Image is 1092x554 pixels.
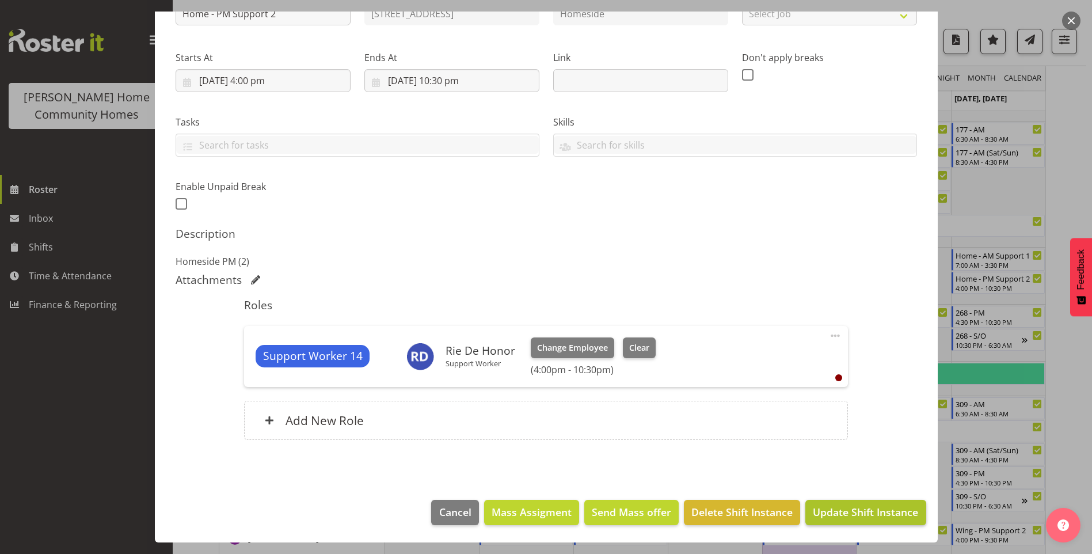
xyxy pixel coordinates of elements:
label: Skills [553,115,917,129]
label: Starts At [176,51,351,64]
label: Don't apply breaks [742,51,917,64]
input: Click to select... [176,69,351,92]
span: Support Worker 14 [263,348,363,365]
img: help-xxl-2.png [1057,519,1069,531]
label: Enable Unpaid Break [176,180,351,193]
h5: Description [176,227,917,241]
span: Clear [629,341,649,354]
span: Cancel [439,504,471,519]
input: Search for skills [554,136,916,154]
span: Change Employee [537,341,608,354]
span: Delete Shift Instance [691,504,793,519]
div: User is clocked out [835,374,842,381]
button: Send Mass offer [584,500,679,525]
span: Update Shift Instance [813,504,918,519]
span: Feedback [1076,249,1086,290]
h5: Roles [244,298,848,312]
img: rie-de-honor10375.jpg [406,343,434,370]
h5: Attachments [176,273,242,287]
input: Click to select... [364,69,539,92]
button: Delete Shift Instance [684,500,800,525]
label: Link [553,51,728,64]
button: Clear [623,337,656,358]
button: Change Employee [531,337,614,358]
input: Search for tasks [176,136,539,154]
button: Cancel [431,500,478,525]
button: Feedback - Show survey [1070,238,1092,316]
h6: (4:00pm - 10:30pm) [531,364,655,375]
button: Mass Assigment [484,500,579,525]
label: Ends At [364,51,539,64]
p: Support Worker [446,359,515,368]
button: Update Shift Instance [805,500,926,525]
span: Mass Assigment [492,504,572,519]
p: Homeside PM (2) [176,255,917,268]
h6: Add New Role [286,413,364,428]
label: Tasks [176,115,539,129]
span: Send Mass offer [592,504,671,519]
input: Shift Instance Name [176,2,351,25]
h6: Rie De Honor [446,344,515,357]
